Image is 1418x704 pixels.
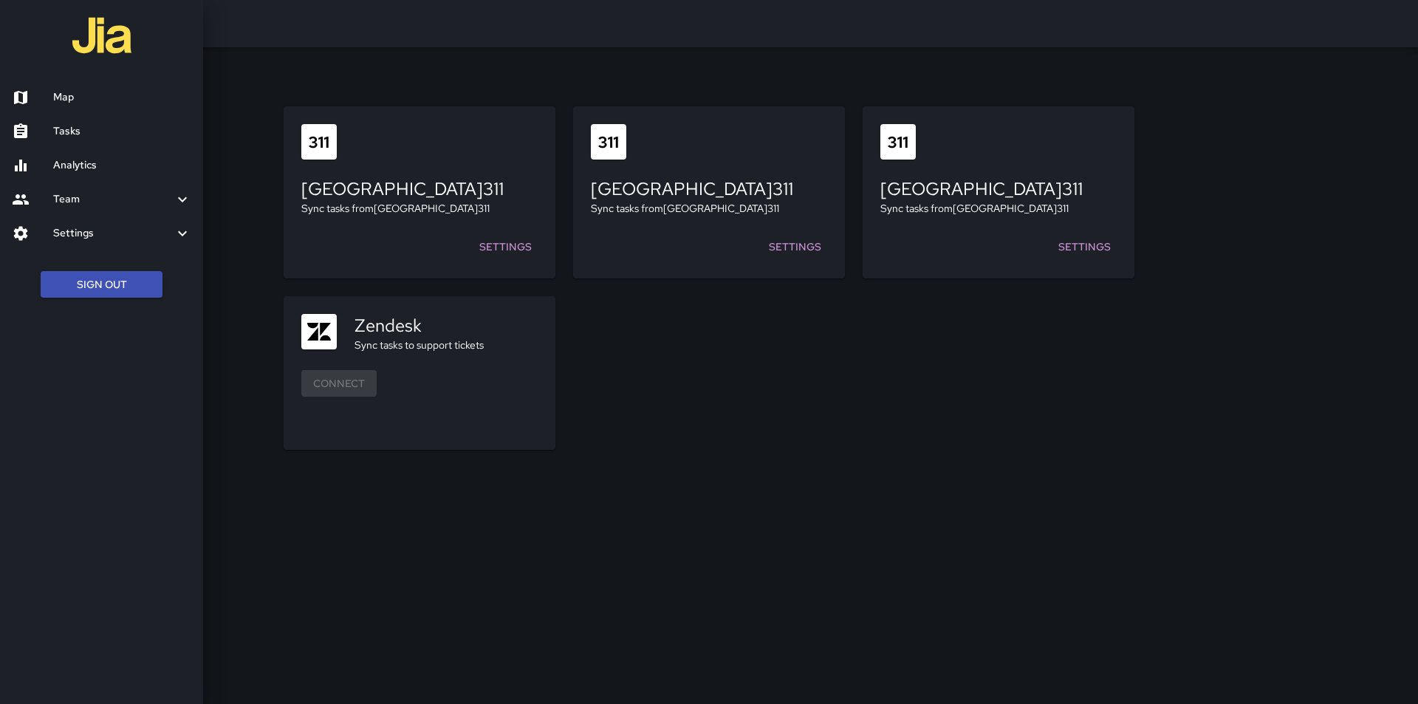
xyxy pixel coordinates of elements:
[53,225,174,242] h6: Settings
[53,123,191,140] h6: Tasks
[53,89,191,106] h6: Map
[72,6,131,65] img: jia-logo
[53,157,191,174] h6: Analytics
[53,191,174,208] h6: Team
[41,271,162,298] button: Sign Out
